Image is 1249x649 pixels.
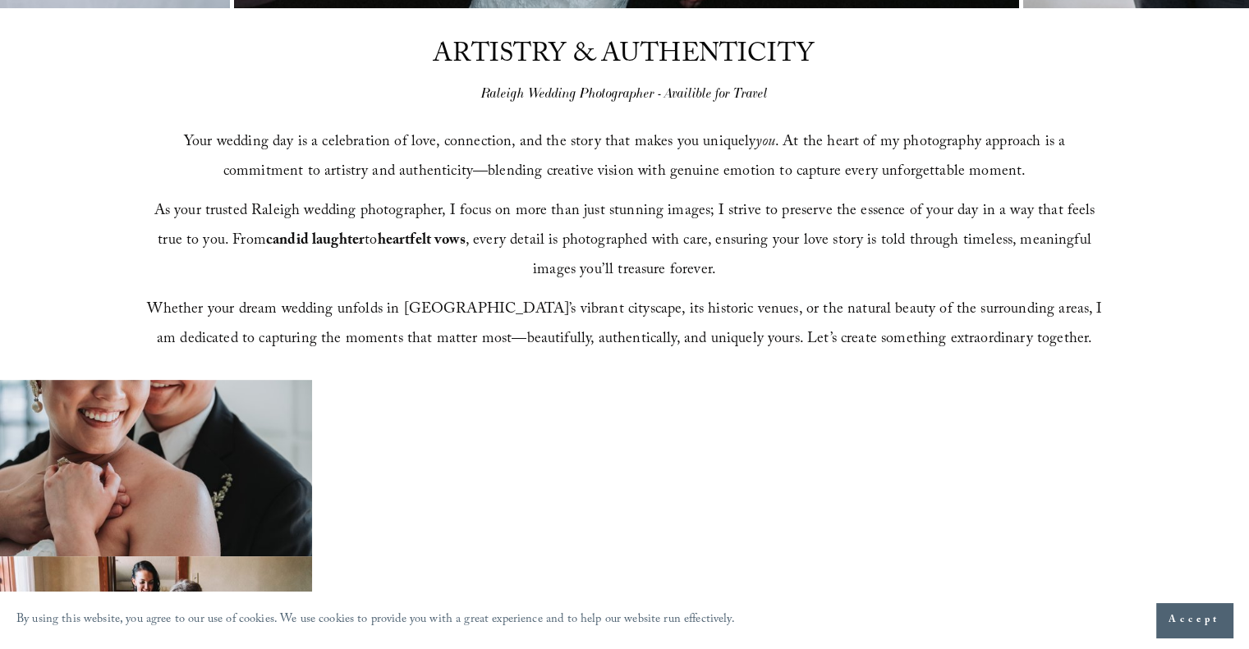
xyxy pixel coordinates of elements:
[16,609,735,633] p: By using this website, you agree to our use of cookies. We use cookies to provide you with a grea...
[1169,612,1220,628] span: Accept
[378,229,466,254] strong: heartfelt vows
[1156,603,1233,638] button: Accept
[433,34,814,79] span: ARTISTRY & AUTHENTICITY
[184,130,1069,185] span: Your wedding day is a celebration of love, connection, and the story that makes you uniquely . At...
[755,130,774,156] em: you
[154,199,1100,284] span: As your trusted Raleigh wedding photographer, I focus on more than just stunning images; I strive...
[481,85,768,102] em: Raleigh Wedding Photographer - Availible for Travel
[266,229,365,254] strong: candid laughter
[147,298,1107,353] span: Whether your dream wedding unfolds in [GEOGRAPHIC_DATA]’s vibrant cityscape, its historic venues,...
